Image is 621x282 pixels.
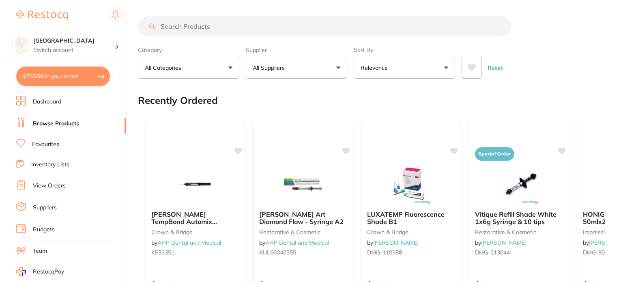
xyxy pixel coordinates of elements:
b: Kulzer Venus Art Diamond Flow - Syringe A2 [259,211,347,226]
small: DMG-213044 [475,249,563,256]
img: LUXATEMP Fluorescence Shade B1 [385,164,437,204]
small: KE33351 [151,249,239,256]
button: All Categories [138,57,239,79]
label: Category [138,46,239,54]
label: Sort By [354,46,455,54]
img: Kerr TempBond Automix Syringes 33351 - Clear With Triclosan (1 x 6g syringes\, and 10 x tips) [169,164,221,204]
small: DMG-110588 [367,249,455,256]
span: by [367,239,419,246]
img: Lakes Boulevard Dental [13,37,29,54]
img: Vitique Refill Shade White 1x6g Syringe & 10 tips [492,164,545,204]
a: Restocq Logo [16,6,68,25]
a: Team [33,247,47,255]
input: Search Products [138,16,511,37]
b: Kerr TempBond Automix Syringes 33351 - Clear With Triclosan (1 x 6g syringes\, and 10 x tips) [151,211,239,226]
b: LUXATEMP Fluorescence Shade B1 [367,211,455,226]
p: Relevance [361,64,391,72]
a: [PERSON_NAME] [373,239,419,246]
p: All Suppliers [253,64,288,72]
small: KUL66040355 [259,249,347,256]
small: crown & bridge [367,229,455,235]
a: Budgets [33,226,55,234]
small: restorative & cosmetic [259,229,347,235]
span: RestocqPay [33,268,64,276]
span: by [259,239,329,246]
a: Inventory Lists [31,161,69,169]
a: AHP Dental and Medical [157,239,221,246]
h4: Lakes Boulevard Dental [33,37,115,45]
a: View Orders [33,182,66,190]
small: restorative & cosmetic [475,229,563,235]
b: Vitique Refill Shade White 1x6g Syringe & 10 tips [475,211,563,226]
h2: Recently Ordered [138,95,218,106]
button: Relevance [354,57,455,79]
span: by [151,239,221,246]
small: crown & bridge [151,229,239,235]
p: Switch account [33,46,115,54]
a: RestocqPay [16,267,64,276]
label: Supplier [246,46,347,54]
button: All Suppliers [246,57,347,79]
p: All Categories [145,64,185,72]
a: [PERSON_NAME] [481,239,526,246]
span: Special Order [475,147,514,161]
button: $255.58 in your order [16,67,110,86]
img: Restocq Logo [16,11,68,20]
a: Dashboard [33,98,61,106]
a: Favourites [32,140,59,149]
a: Browse Products [33,120,79,128]
button: Reset [485,57,505,79]
img: Kulzer Venus Art Diamond Flow - Syringe A2 [277,164,329,204]
img: RestocqPay [16,267,26,276]
a: Suppliers [33,204,57,212]
a: AHP Dental and Medical [265,239,329,246]
span: by [475,239,526,246]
